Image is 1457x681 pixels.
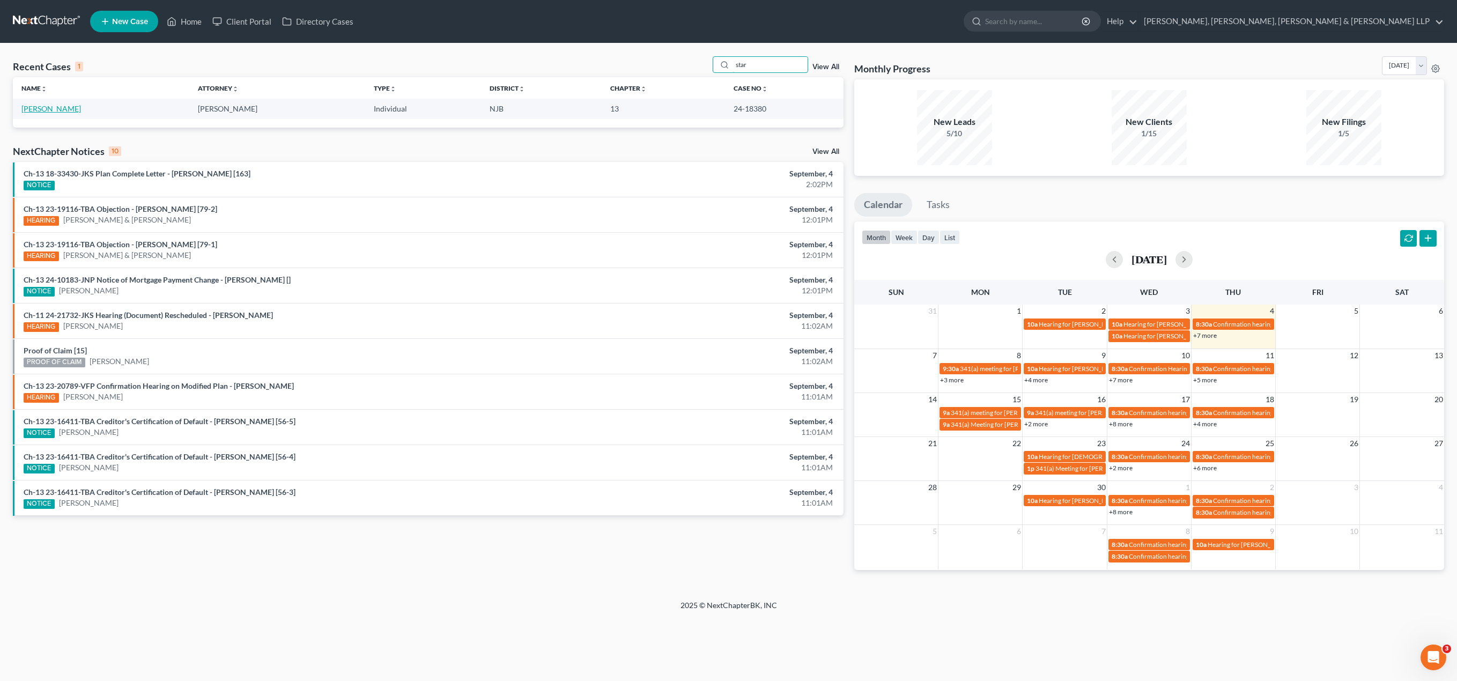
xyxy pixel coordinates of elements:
[1269,525,1275,538] span: 9
[917,193,959,217] a: Tasks
[943,365,959,373] span: 9:30a
[761,86,768,92] i: unfold_more
[1016,305,1022,317] span: 1
[24,275,291,284] a: Ch-13 24-10183-JNP Notice of Mortgage Payment Change - [PERSON_NAME] []
[1306,116,1381,128] div: New Filings
[24,393,59,403] div: HEARING
[570,204,833,214] div: September, 4
[161,12,207,31] a: Home
[1039,365,1122,373] span: Hearing for [PERSON_NAME]
[951,420,1140,428] span: 341(a) Meeting for [PERSON_NAME] Al Karalih & [PERSON_NAME]
[734,84,768,92] a: Case Nounfold_more
[1027,464,1034,472] span: 1p
[24,181,55,190] div: NOTICE
[570,168,833,179] div: September, 4
[640,86,647,92] i: unfold_more
[985,11,1083,31] input: Search by name...
[1196,497,1212,505] span: 8:30a
[63,321,123,331] a: [PERSON_NAME]
[59,427,119,438] a: [PERSON_NAME]
[1101,12,1137,31] a: Help
[24,499,55,509] div: NOTICE
[1039,497,1122,505] span: Hearing for [PERSON_NAME]
[570,285,833,296] div: 12:01PM
[1036,464,1140,472] span: 341(a) Meeting for [PERSON_NAME]
[24,346,87,355] a: Proof of Claim [15]
[1112,497,1128,505] span: 8:30a
[570,275,833,285] div: September, 4
[24,487,295,497] a: Ch-13 23-16411-TBA Creditor's Certification of Default - [PERSON_NAME] [56-3]
[1180,437,1191,450] span: 24
[1196,508,1212,516] span: 8:30a
[423,600,1034,619] div: 2025 © NextChapterBK, INC
[59,462,119,473] a: [PERSON_NAME]
[1438,481,1444,494] span: 4
[1035,409,1138,417] span: 341(a) meeting for [PERSON_NAME]
[1196,320,1212,328] span: 8:30a
[918,230,940,245] button: day
[63,250,191,261] a: [PERSON_NAME] & [PERSON_NAME]
[1138,12,1444,31] a: [PERSON_NAME], [PERSON_NAME], [PERSON_NAME] & [PERSON_NAME] LLP
[1213,409,1392,417] span: Confirmation hearing for [PERSON_NAME] & [PERSON_NAME]
[1312,287,1323,297] span: Fri
[1039,320,1122,328] span: Hearing for [PERSON_NAME]
[1193,464,1217,472] a: +6 more
[374,84,396,92] a: Typeunfold_more
[365,99,481,119] td: Individual
[1112,552,1128,560] span: 8:30a
[1100,349,1107,362] span: 9
[1213,453,1335,461] span: Confirmation hearing for [PERSON_NAME]
[943,409,950,417] span: 9a
[1264,437,1275,450] span: 25
[570,239,833,250] div: September, 4
[570,462,833,473] div: 11:01AM
[13,145,121,158] div: NextChapter Notices
[917,116,992,128] div: New Leads
[232,86,239,92] i: unfold_more
[891,230,918,245] button: week
[854,193,912,217] a: Calendar
[570,250,833,261] div: 12:01PM
[1213,508,1335,516] span: Confirmation hearing for [PERSON_NAME]
[1039,453,1213,461] span: Hearing for [DEMOGRAPHIC_DATA] et [PERSON_NAME] et al
[1180,393,1191,406] span: 17
[1185,481,1191,494] span: 1
[24,452,295,461] a: Ch-13 23-16411-TBA Creditor's Certification of Default - [PERSON_NAME] [56-4]
[1421,645,1446,670] iframe: Intercom live chat
[1349,393,1359,406] span: 19
[812,63,839,71] a: View All
[1196,453,1212,461] span: 8:30a
[951,409,1054,417] span: 341(a) meeting for [PERSON_NAME]
[1269,481,1275,494] span: 2
[1027,365,1038,373] span: 10a
[725,99,844,119] td: 24-18380
[602,99,725,119] td: 13
[1185,525,1191,538] span: 8
[41,86,47,92] i: unfold_more
[1100,525,1107,538] span: 7
[971,287,990,297] span: Mon
[1100,305,1107,317] span: 2
[940,230,960,245] button: list
[940,376,964,384] a: +3 more
[570,214,833,225] div: 12:01PM
[610,84,647,92] a: Chapterunfold_more
[1123,332,1264,340] span: Hearing for [PERSON_NAME] & [PERSON_NAME]
[1196,365,1212,373] span: 8:30a
[1349,437,1359,450] span: 26
[1213,497,1335,505] span: Confirmation hearing for [PERSON_NAME]
[519,86,525,92] i: unfold_more
[1443,645,1451,653] span: 3
[1129,552,1307,560] span: Confirmation hearing for [PERSON_NAME] & [PERSON_NAME]
[1208,541,1291,549] span: Hearing for [PERSON_NAME]
[1140,287,1158,297] span: Wed
[1112,332,1122,340] span: 10a
[24,310,273,320] a: Ch-11 24-21732-JKS Hearing (Document) Rescheduled - [PERSON_NAME]
[1027,320,1038,328] span: 10a
[189,99,366,119] td: [PERSON_NAME]
[63,214,191,225] a: [PERSON_NAME] & [PERSON_NAME]
[1349,525,1359,538] span: 10
[1011,393,1022,406] span: 15
[1185,305,1191,317] span: 3
[1112,128,1187,139] div: 1/15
